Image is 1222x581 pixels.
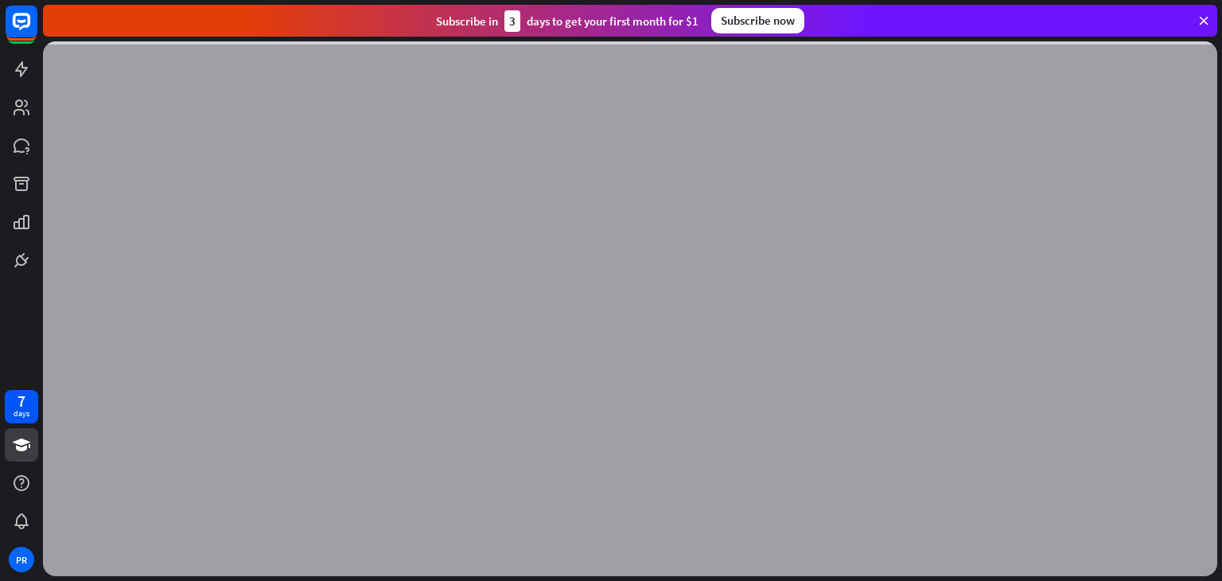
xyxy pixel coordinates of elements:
div: Subscribe now [711,8,804,33]
div: PR [9,547,34,572]
div: 3 [504,10,520,32]
div: 7 [18,394,25,408]
div: days [14,408,29,419]
div: Subscribe in days to get your first month for $1 [436,10,699,32]
a: 7 days [5,390,38,423]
